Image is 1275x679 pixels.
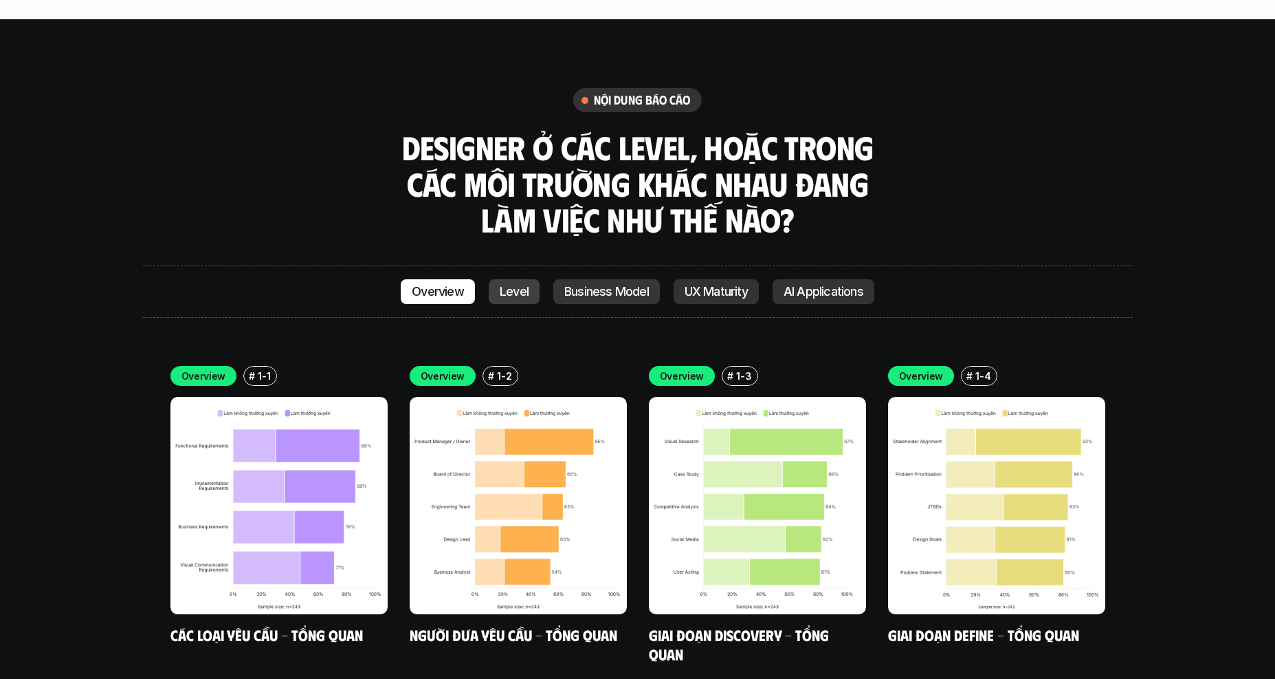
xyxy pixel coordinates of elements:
[258,369,270,383] p: 1-1
[564,285,649,299] p: Business Model
[410,625,617,644] a: Người đưa yêu cầu - Tổng quan
[966,371,973,381] h6: #
[401,279,475,304] a: Overview
[553,279,660,304] a: Business Model
[421,369,465,383] p: Overview
[773,279,874,304] a: AI Applications
[660,369,705,383] p: Overview
[500,285,529,299] p: Level
[727,371,733,381] h6: #
[685,285,748,299] p: UX Maturity
[888,625,1079,644] a: Giai đoạn Define - Tổng quan
[397,129,878,238] h3: Designer ở các level, hoặc trong các môi trường khác nhau đang làm việc như thế nào?
[736,369,751,383] p: 1-3
[784,285,863,299] p: AI Applications
[975,369,990,383] p: 1-4
[170,625,363,644] a: Các loại yêu cầu - Tổng quan
[674,279,759,304] a: UX Maturity
[488,371,494,381] h6: #
[497,369,511,383] p: 1-2
[489,279,540,304] a: Level
[649,625,832,663] a: Giai đoạn Discovery - Tổng quan
[249,371,255,381] h6: #
[412,285,464,299] p: Overview
[594,92,691,108] h6: nội dung báo cáo
[181,369,226,383] p: Overview
[899,369,944,383] p: Overview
